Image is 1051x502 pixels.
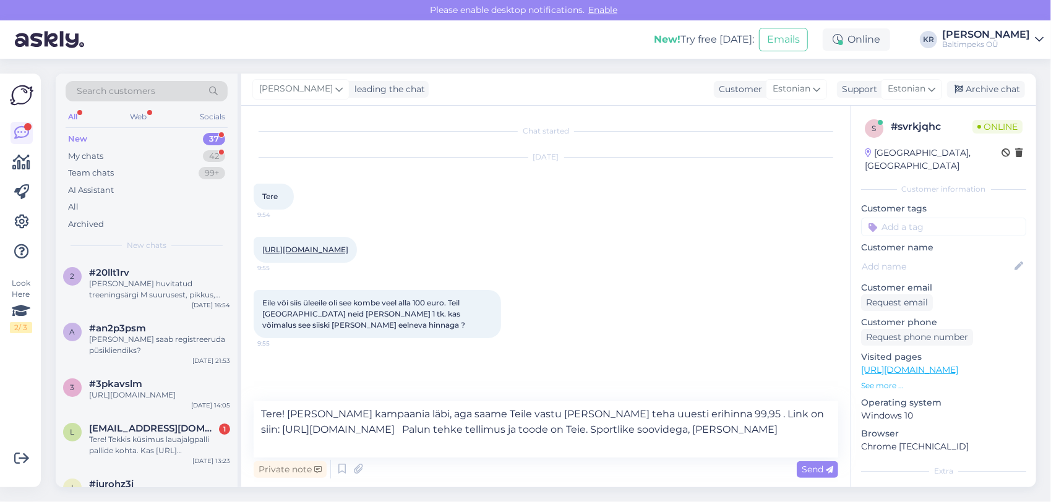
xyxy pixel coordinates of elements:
span: [PERSON_NAME] [259,82,333,96]
div: New [68,133,87,145]
span: Estonian [773,82,810,96]
div: [PERSON_NAME] saab registreeruda püsikliendiks? [89,334,230,356]
div: Web [128,109,150,125]
p: Operating system [861,396,1026,409]
span: Search customers [77,85,155,98]
p: Chrome [TECHNICAL_ID] [861,440,1026,453]
div: 2 / 3 [10,322,32,333]
div: Private note [254,461,327,478]
div: KR [920,31,937,48]
div: [DATE] 21:53 [192,356,230,365]
span: #3pkavslm [89,378,142,389]
div: Archive chat [947,81,1025,98]
span: Enable [585,4,621,15]
div: [PERSON_NAME] huvitatud treeningsärgi M suurusest, pikkus, rinnaümbermõõt. [89,278,230,300]
div: Customer [714,83,762,96]
span: s [872,124,877,133]
div: [DATE] 13:23 [192,456,230,466]
div: Customer information [861,184,1026,195]
div: 37 [203,133,225,145]
p: See more ... [861,380,1026,391]
div: Online [823,28,890,51]
div: [GEOGRAPHIC_DATA], [GEOGRAPHIC_DATA] [865,147,1002,172]
div: leading the chat [350,83,425,96]
div: [DATE] 16:54 [192,300,230,310]
div: [DATE] [254,151,838,163]
p: Visited pages [861,351,1026,364]
div: Team chats [68,167,114,179]
div: Request phone number [861,329,973,346]
span: Send [802,464,833,475]
a: [URL][DOMAIN_NAME] [861,364,958,375]
div: All [66,109,80,125]
span: New chats [127,240,166,251]
span: 9:55 [257,263,304,273]
span: 3 [71,383,75,392]
span: 9:55 [257,339,304,348]
p: Customer email [861,281,1026,294]
p: Customer tags [861,202,1026,215]
div: 1 [219,423,230,435]
button: Emails [759,28,808,51]
div: 99+ [199,167,225,179]
div: Try free [DATE]: [654,32,754,47]
div: Extra [861,466,1026,477]
div: [URL][DOMAIN_NAME] [89,389,230,401]
span: Tere [262,192,278,201]
textarea: Tere! [PERSON_NAME] kampaania läbi, aga saame Teile vastu [PERSON_NAME] teha uuesti erihinna 99,9... [254,401,838,457]
span: 2 [71,271,75,281]
span: 9:54 [257,210,304,219]
div: Chat started [254,125,838,137]
span: #20llt1rv [89,267,129,278]
div: [PERSON_NAME] [942,30,1030,40]
div: My chats [68,150,103,163]
div: Socials [197,109,228,125]
div: Request email [861,294,933,311]
div: AI Assistant [68,184,114,197]
div: Archived [68,218,104,231]
b: New! [654,33,680,45]
div: All [68,201,79,213]
input: Add name [862,260,1012,273]
span: i [71,483,74,492]
img: Askly Logo [10,83,33,107]
p: Browser [861,427,1026,440]
span: #an2p3psm [89,323,146,334]
span: Estonian [888,82,925,96]
div: [DATE] 14:05 [191,401,230,410]
div: # svrkjqhc [891,119,972,134]
span: l [71,427,75,436]
div: Look Here [10,278,32,333]
p: Windows 10 [861,409,1026,422]
span: lmaljasmae@gmail.com [89,423,218,434]
p: Customer name [861,241,1026,254]
div: Baltimpeks OÜ [942,40,1030,49]
div: Tere! Tekkis küsimus lauajalgpalli pallide kohta. Kas [URL][DOMAIN_NAME] hind kehtib ühele pallil... [89,434,230,456]
div: 42 [203,150,225,163]
div: Support [837,83,877,96]
a: [PERSON_NAME]Baltimpeks OÜ [942,30,1044,49]
span: a [70,327,75,336]
p: Customer phone [861,316,1026,329]
input: Add a tag [861,218,1026,236]
a: [URL][DOMAIN_NAME] [262,245,348,254]
p: Notes [861,484,1026,497]
span: #iurohz3i [89,479,134,490]
span: Eile või siis üleeile oli see kombe veel alla 100 euro. Teil [GEOGRAPHIC_DATA] neid [PERSON_NAME]... [262,298,465,330]
span: Online [972,120,1023,134]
